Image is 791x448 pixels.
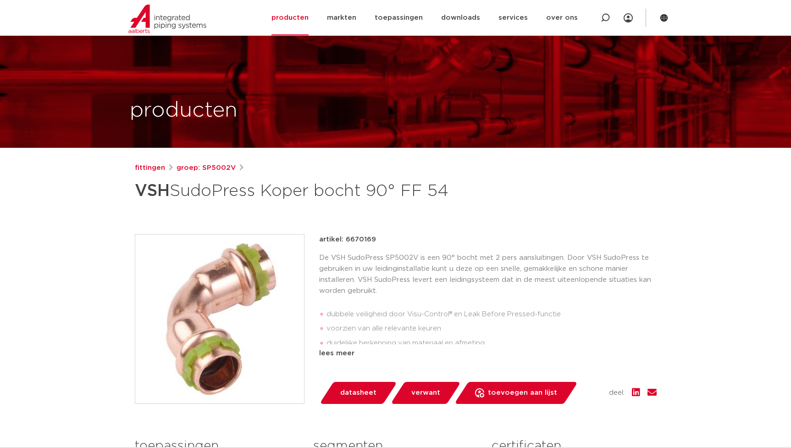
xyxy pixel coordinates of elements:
li: voorzien van alle relevante keuren [326,321,657,336]
p: artikel: 6670169 [319,234,376,245]
a: datasheet [319,382,397,404]
h1: SudoPress Koper bocht 90° FF 54 [135,177,479,205]
span: toevoegen aan lijst [488,386,557,400]
img: Product Image for VSH SudoPress Koper bocht 90° FF 54 [135,235,304,403]
a: groep: SP5002V [177,162,236,174]
span: datasheet [340,386,376,400]
li: duidelijke herkenning van materiaal en afmeting [326,336,657,351]
li: dubbele veiligheid door Visu-Control® en Leak Before Pressed-functie [326,307,657,322]
span: deel: [609,387,625,398]
strong: VSH [135,183,170,199]
p: De VSH SudoPress SP5002V is een 90° bocht met 2 pers aansluitingen. Door VSH SudoPress te gebruik... [319,252,657,297]
a: verwant [390,382,461,404]
h1: producten [130,96,238,125]
a: fittingen [135,162,165,174]
div: lees meer [319,348,657,359]
span: verwant [411,386,440,400]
